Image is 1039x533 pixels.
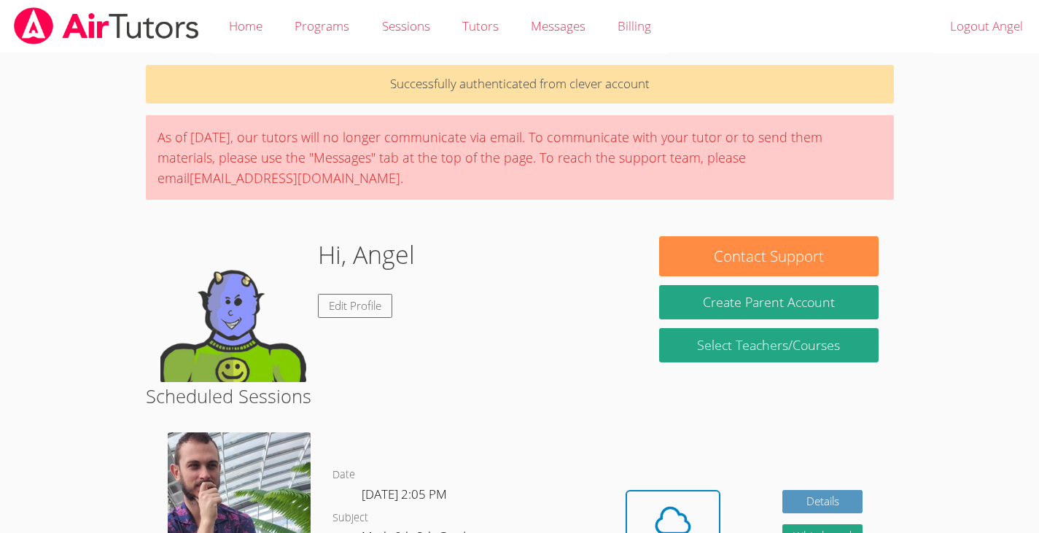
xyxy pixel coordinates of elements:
[146,382,894,410] h2: Scheduled Sessions
[659,285,879,319] button: Create Parent Account
[362,486,447,502] span: [DATE] 2:05 PM
[12,7,201,44] img: airtutors_banner-c4298cdbf04f3fff15de1276eac7730deb9818008684d7c2e4769d2f7ddbe033.png
[332,466,355,484] dt: Date
[531,17,585,34] span: Messages
[318,236,415,273] h1: Hi, Angel
[332,509,368,527] dt: Subject
[146,65,894,104] p: Successfully authenticated from clever account
[160,236,306,382] img: default.png
[659,236,879,276] button: Contact Support
[318,294,392,318] a: Edit Profile
[782,490,863,514] a: Details
[146,115,894,200] div: As of [DATE], our tutors will no longer communicate via email. To communicate with your tutor or ...
[659,328,879,362] a: Select Teachers/Courses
